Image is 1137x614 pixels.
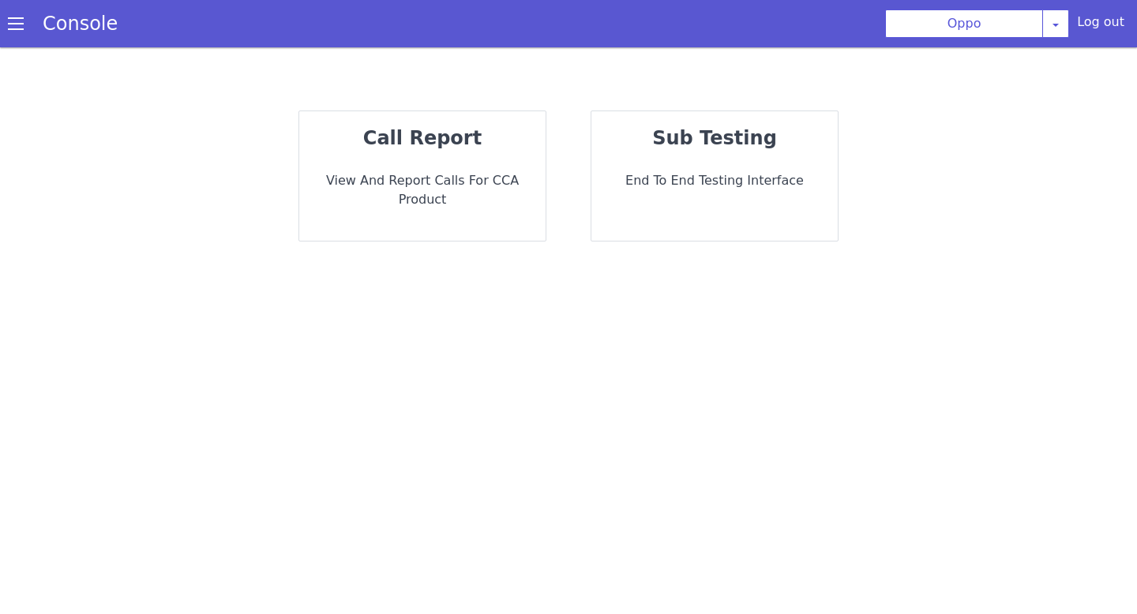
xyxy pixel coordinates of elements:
p: View and report calls for CCA Product [312,171,533,209]
a: Console [24,13,137,35]
strong: sub testing [652,127,777,149]
strong: call report [363,127,482,149]
button: Oppo [885,9,1043,38]
p: End to End Testing Interface [604,171,825,190]
div: Log out [1077,13,1124,38]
